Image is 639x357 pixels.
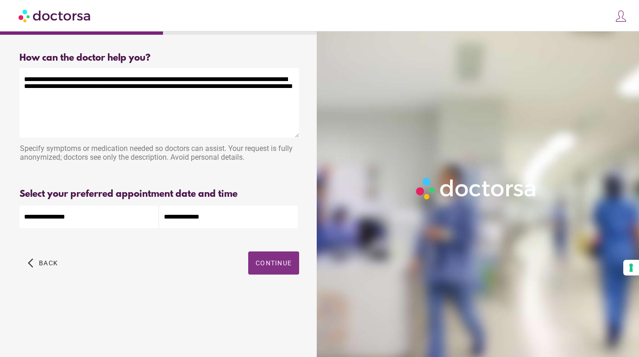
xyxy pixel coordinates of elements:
span: Back [39,259,58,267]
button: Continue [248,251,299,275]
div: Select your preferred appointment date and time [19,189,299,200]
img: Doctorsa.com [19,5,92,26]
button: Your consent preferences for tracking technologies [623,260,639,276]
div: How can the doctor help you? [19,53,299,63]
img: icons8-customer-100.png [614,10,627,23]
button: arrow_back_ios Back [24,251,62,275]
div: Specify symptoms or medication needed so doctors can assist. Your request is fully anonymized; do... [19,139,299,169]
img: Logo-Doctorsa-trans-White-partial-flat.png [413,174,540,203]
span: Continue [256,259,292,267]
